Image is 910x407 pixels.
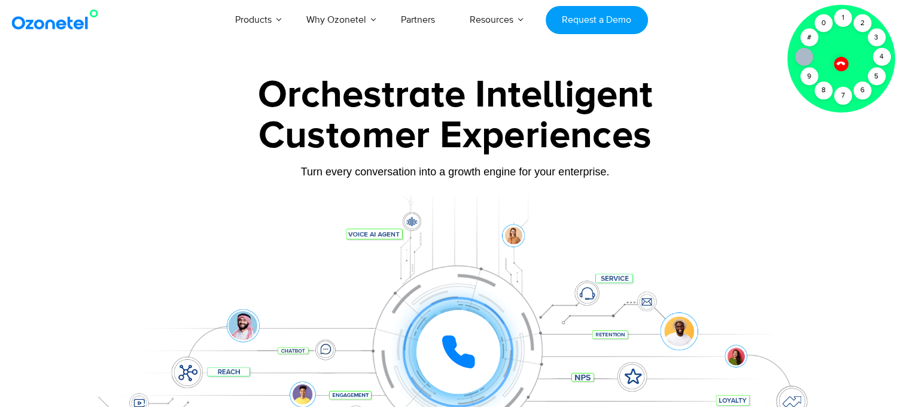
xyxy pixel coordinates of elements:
div: 2 [853,14,871,32]
div: 1 [834,9,852,27]
div: 5 [868,68,885,86]
div: 7 [834,87,852,105]
div: Orchestrate Intelligent [81,76,829,114]
div: 3 [868,29,885,47]
a: Request a Demo [546,6,648,34]
div: # [800,29,818,47]
div: 4 [873,48,891,66]
div: 0 [814,14,832,32]
div: Turn every conversation into a growth engine for your enterprise. [81,165,829,178]
div: 9 [800,68,818,86]
div: 8 [814,81,832,99]
div: 6 [853,81,871,99]
div: Customer Experiences [81,107,829,165]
